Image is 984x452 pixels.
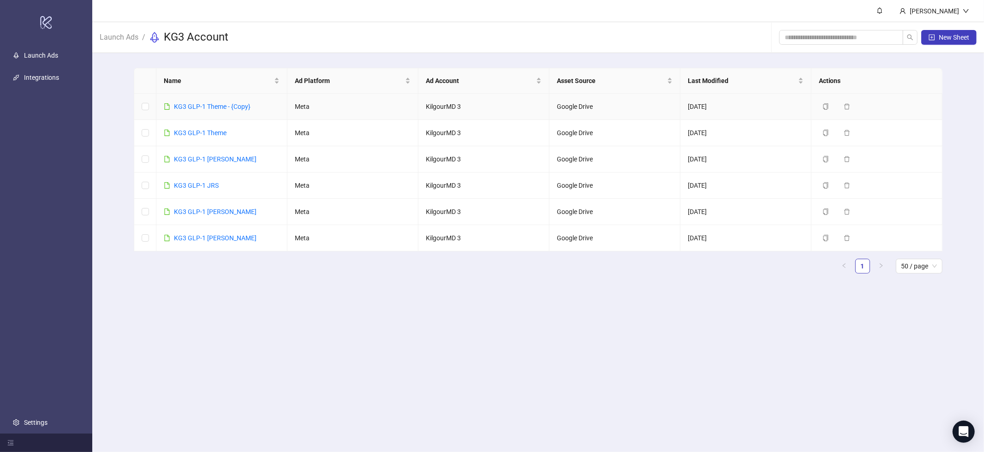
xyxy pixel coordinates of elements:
[287,68,418,94] th: Ad Platform
[426,76,534,86] span: Ad Account
[174,182,219,189] a: KG3 GLP-1 JRS
[287,94,418,120] td: Meta
[823,156,829,162] span: copy
[811,68,942,94] th: Actions
[174,155,256,163] a: KG3 GLP-1 [PERSON_NAME]
[837,259,852,274] li: Previous Page
[295,76,403,86] span: Ad Platform
[874,259,889,274] button: right
[823,208,829,215] span: copy
[156,68,287,94] th: Name
[844,103,850,110] span: delete
[680,68,811,94] th: Last Modified
[164,182,170,189] span: file
[164,30,228,45] h3: KG3 Account
[24,74,59,82] a: Integrations
[174,234,256,242] a: KG3 GLP-1 [PERSON_NAME]
[287,120,418,146] td: Meta
[24,52,58,59] a: Launch Ads
[907,34,913,41] span: search
[844,235,850,241] span: delete
[418,68,549,94] th: Ad Account
[287,225,418,251] td: Meta
[844,208,850,215] span: delete
[287,172,418,199] td: Meta
[921,30,977,45] button: New Sheet
[549,199,680,225] td: Google Drive
[549,94,680,120] td: Google Drive
[418,146,549,172] td: KilgourMD 3
[174,103,250,110] a: KG3 GLP-1 Theme - {Copy}
[418,120,549,146] td: KilgourMD 3
[680,172,811,199] td: [DATE]
[837,259,852,274] button: left
[844,130,850,136] span: delete
[823,182,829,189] span: copy
[418,225,549,251] td: KilgourMD 3
[549,146,680,172] td: Google Drive
[164,156,170,162] span: file
[688,76,796,86] span: Last Modified
[418,94,549,120] td: KilgourMD 3
[164,130,170,136] span: file
[549,225,680,251] td: Google Drive
[680,94,811,120] td: [DATE]
[287,146,418,172] td: Meta
[823,130,829,136] span: copy
[98,31,140,42] a: Launch Ads
[164,76,272,86] span: Name
[287,199,418,225] td: Meta
[549,120,680,146] td: Google Drive
[680,199,811,225] td: [DATE]
[841,263,847,268] span: left
[939,34,969,41] span: New Sheet
[680,120,811,146] td: [DATE]
[963,8,969,14] span: down
[557,76,665,86] span: Asset Source
[7,440,14,446] span: menu-fold
[929,34,935,41] span: plus-square
[418,172,549,199] td: KilgourMD 3
[901,259,937,273] span: 50 / page
[823,103,829,110] span: copy
[174,208,256,215] a: KG3 GLP-1 [PERSON_NAME]
[174,129,227,137] a: KG3 GLP-1 Theme
[823,235,829,241] span: copy
[878,263,884,268] span: right
[149,32,160,43] span: rocket
[906,6,963,16] div: [PERSON_NAME]
[896,259,942,274] div: Page Size
[24,419,48,426] a: Settings
[164,208,170,215] span: file
[856,259,870,273] a: 1
[142,30,145,45] li: /
[900,8,906,14] span: user
[680,225,811,251] td: [DATE]
[680,146,811,172] td: [DATE]
[874,259,889,274] li: Next Page
[549,68,680,94] th: Asset Source
[953,421,975,443] div: Open Intercom Messenger
[164,103,170,110] span: file
[877,7,883,14] span: bell
[844,182,850,189] span: delete
[418,199,549,225] td: KilgourMD 3
[844,156,850,162] span: delete
[164,235,170,241] span: file
[549,172,680,199] td: Google Drive
[855,259,870,274] li: 1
